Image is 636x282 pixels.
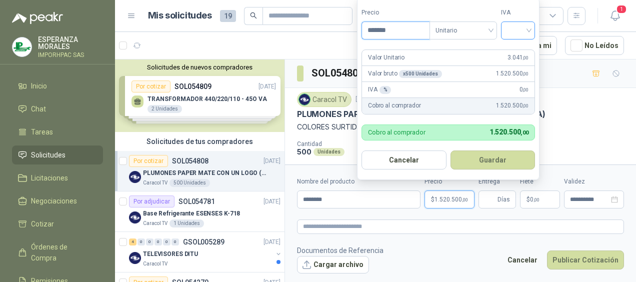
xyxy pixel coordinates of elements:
[496,101,528,110] span: 1.520.500
[497,191,510,208] span: Días
[143,179,167,187] p: Caracol TV
[519,85,528,94] span: 0
[38,36,103,50] p: ESPERANZA MORALES
[520,190,560,208] p: $ 0,00
[434,196,468,202] span: 1.520.500
[399,70,441,78] div: x 500 Unidades
[115,151,284,191] a: Por cotizarSOL054808[DATE] Company LogoPLUMONES PAPER MATE CON UN LOGO (SEGUN REF.ADJUNTA)Caracol...
[424,177,474,186] label: Precio
[368,85,391,94] p: IVA
[606,7,624,25] button: 1
[565,36,624,55] button: No Leídos
[12,76,103,95] a: Inicio
[129,236,282,268] a: 4 0 0 0 0 0 GSOL005289[DATE] Company LogoTELEVISORES DITUCaracol TV
[361,150,446,169] button: Cancelar
[129,171,141,183] img: Company Logo
[12,12,63,24] img: Logo peakr
[526,196,530,202] span: $
[462,197,468,202] span: ,00
[564,177,624,186] label: Validez
[297,164,390,171] p: Dirección
[143,168,267,178] p: PLUMONES PAPER MATE CON UN LOGO (SEGUN REF.ADJUNTA)
[297,256,369,274] button: Cargar archivo
[183,238,224,245] p: GSOL005289
[12,168,103,187] a: Licitaciones
[31,195,77,206] span: Negociaciones
[361,8,429,17] label: Precio
[547,250,624,269] button: Publicar Cotización
[143,249,198,259] p: TELEVISORES DITU
[119,63,280,71] button: Solicitudes de nuevos compradores
[368,69,442,78] p: Valor bruto
[146,238,153,245] div: 0
[297,140,411,147] p: Cantidad
[496,69,528,78] span: 1.520.500
[507,53,528,62] span: 3.041
[115,132,284,151] div: Solicitudes de tus compradores
[522,103,528,108] span: ,00
[355,95,375,104] p: [DATE]
[172,157,208,164] p: SOL054808
[115,59,284,132] div: Solicitudes de nuevos compradoresPor cotizarSOL054809[DATE] TRANSFORMADOR 440/220/110 - 45O VA2 U...
[31,172,68,183] span: Licitaciones
[520,129,528,136] span: ,00
[522,87,528,92] span: ,00
[450,150,535,169] button: Guardar
[311,65,365,81] h3: SOL054808
[12,122,103,141] a: Tareas
[263,197,280,206] p: [DATE]
[38,52,103,58] p: IMPORHPAC SAS
[297,177,420,186] label: Nombre del producto
[129,211,141,223] img: Company Logo
[520,177,560,186] label: Flete
[143,209,240,218] p: Base Refrigerante ESENSES K-718
[163,238,170,245] div: 0
[263,156,280,166] p: [DATE]
[368,129,425,135] p: Cobro al comprador
[178,198,215,205] p: SOL054781
[368,53,404,62] p: Valor Unitario
[12,237,103,267] a: Órdenes de Compra
[297,121,624,132] p: COLORES SURTIDOS
[12,145,103,164] a: Solicitudes
[12,191,103,210] a: Negociaciones
[220,10,236,22] span: 19
[115,191,284,232] a: Por adjudicarSOL054781[DATE] Company LogoBase Refrigerante ESENSES K-718Caracol TV1 Unidades
[12,214,103,233] a: Cotizar
[489,128,528,136] span: 1.520.500
[148,8,212,23] h1: Mis solicitudes
[297,109,545,119] p: PLUMONES PAPER MATE CON UN LOGO (SEGUN REF.ADJUNTA)
[31,241,93,263] span: Órdenes de Compra
[129,195,174,207] div: Por adjudicar
[368,101,420,110] p: Cobro al comprador
[143,219,167,227] p: Caracol TV
[31,218,54,229] span: Cotizar
[533,197,539,202] span: ,00
[129,252,141,264] img: Company Logo
[31,149,65,160] span: Solicitudes
[522,71,528,76] span: ,00
[31,126,53,137] span: Tareas
[31,103,46,114] span: Chat
[478,177,516,186] label: Entrega
[31,80,47,91] span: Inicio
[297,245,383,256] p: Documentos de Referencia
[169,219,204,227] div: 1 Unidades
[530,196,539,202] span: 0
[143,260,167,268] p: Caracol TV
[129,155,168,167] div: Por cotizar
[263,237,280,247] p: [DATE]
[250,12,257,19] span: search
[154,238,162,245] div: 0
[299,94,310,105] img: Company Logo
[171,238,179,245] div: 0
[297,92,351,107] div: Caracol TV
[313,148,344,156] div: Unidades
[424,190,474,208] p: $1.520.500,00
[297,147,311,156] p: 500
[129,238,136,245] div: 4
[522,55,528,60] span: ,00
[435,23,491,38] span: Unitario
[12,37,31,56] img: Company Logo
[379,86,391,94] div: %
